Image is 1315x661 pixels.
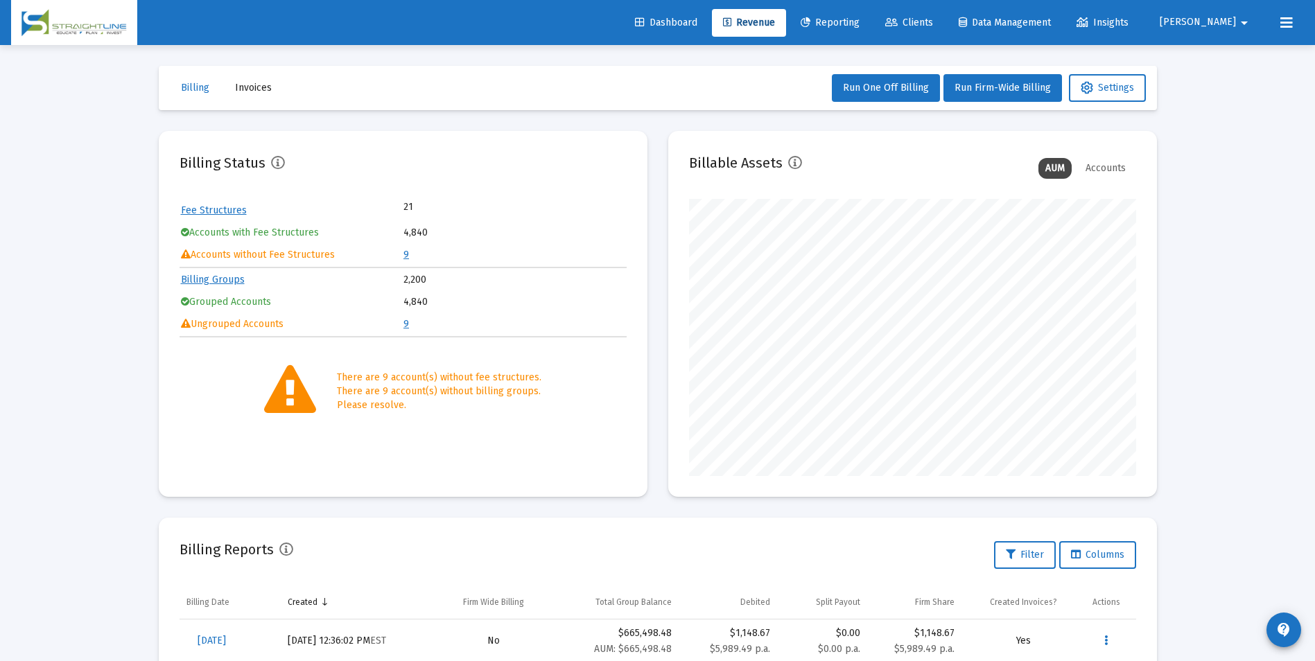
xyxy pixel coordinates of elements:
[337,398,541,412] div: Please resolve.
[288,634,426,648] div: [DATE] 12:36:02 PM
[403,270,625,290] td: 2,200
[1006,549,1044,561] span: Filter
[1059,541,1136,569] button: Columns
[403,318,409,330] a: 9
[867,585,961,619] td: Column Firm Share
[1160,17,1236,28] span: [PERSON_NAME]
[955,82,1051,94] span: Run Firm-Wide Billing
[994,541,1056,569] button: Filter
[180,152,265,174] h2: Billing Status
[288,597,317,608] div: Created
[403,249,409,261] a: 9
[181,82,209,94] span: Billing
[403,222,625,243] td: 4,840
[181,314,403,335] td: Ungrouped Accounts
[181,274,245,285] a: Billing Groups
[1086,585,1136,619] td: Column Actions
[555,585,679,619] td: Column Total Group Balance
[1065,9,1140,37] a: Insights
[281,585,433,619] td: Column Created
[1038,158,1072,179] div: AUM
[624,9,708,37] a: Dashboard
[594,643,672,655] small: AUM: $665,498.48
[180,538,274,561] h2: Billing Reports
[679,585,777,619] td: Column Debited
[961,585,1086,619] td: Column Created Invoices?
[689,152,783,174] h2: Billable Assets
[440,634,548,648] div: No
[224,74,283,102] button: Invoices
[740,597,770,608] div: Debited
[1092,597,1120,608] div: Actions
[915,597,955,608] div: Firm Share
[433,585,555,619] td: Column Firm Wide Billing
[186,597,229,608] div: Billing Date
[723,17,775,28] span: Revenue
[403,200,514,214] td: 21
[337,385,541,398] div: There are 9 account(s) without billing groups.
[1143,8,1269,36] button: [PERSON_NAME]
[1069,74,1146,102] button: Settings
[1071,549,1124,561] span: Columns
[777,585,867,619] td: Column Split Payout
[801,17,860,28] span: Reporting
[181,204,247,216] a: Fee Structures
[874,9,944,37] a: Clients
[968,634,1079,648] div: Yes
[181,222,403,243] td: Accounts with Fee Structures
[181,292,403,312] td: Grouped Accounts
[874,626,955,640] div: $1,148.67
[180,585,281,619] td: Column Billing Date
[1077,17,1129,28] span: Insights
[943,74,1062,102] button: Run Firm-Wide Billing
[635,17,697,28] span: Dashboard
[186,627,237,655] a: [DATE]
[990,597,1057,608] div: Created Invoices?
[885,17,933,28] span: Clients
[403,292,625,312] td: 4,840
[370,635,386,646] small: EST
[818,643,860,655] small: $0.00 p.a.
[948,9,1062,37] a: Data Management
[1081,82,1134,94] span: Settings
[1236,9,1253,37] mat-icon: arrow_drop_down
[816,597,860,608] div: Split Payout
[686,626,770,640] div: $1,148.67
[463,597,524,608] div: Firm Wide Billing
[894,643,955,655] small: $5,989.49 p.a.
[959,17,1051,28] span: Data Management
[1275,622,1292,638] mat-icon: contact_support
[784,626,860,656] div: $0.00
[170,74,220,102] button: Billing
[843,82,929,94] span: Run One Off Billing
[710,643,770,655] small: $5,989.49 p.a.
[832,74,940,102] button: Run One Off Billing
[235,82,272,94] span: Invoices
[337,371,541,385] div: There are 9 account(s) without fee structures.
[595,597,672,608] div: Total Group Balance
[198,635,226,646] span: [DATE]
[712,9,786,37] a: Revenue
[1079,158,1133,179] div: Accounts
[561,626,672,656] div: $665,498.48
[21,9,127,37] img: Dashboard
[790,9,871,37] a: Reporting
[181,245,403,265] td: Accounts without Fee Structures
